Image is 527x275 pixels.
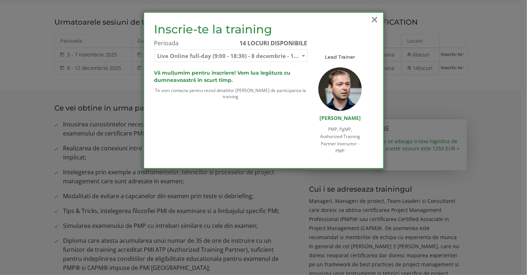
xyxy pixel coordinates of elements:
[370,11,380,28] button: Close
[154,49,308,62] span: Live Online full-day (9:00 - 18:30) - 8 decembrie - 12 decembrie 2025
[248,39,308,47] span: locuri disponibile
[154,39,308,47] label: Perioada
[155,50,307,62] span: Live Online full-day (9:00 - 18:30) - 8 decembrie - 12 decembrie 2025
[320,126,360,154] span: PMP, PgMP, Authorized Training Partner Instructor - PMP
[154,87,308,100] small: Te vom contacta pentru restul detaliilor [PERSON_NAME] de participarea la training
[370,9,380,29] span: ×
[154,69,308,84] div: Vă mulțumim pentru inscriere! Vom lua legătura cu dumneavoastră în scurt timp.
[240,39,246,47] span: 14
[154,23,308,36] h2: Inscrie-te la training
[318,54,362,59] h3: Lead Trainer
[319,114,361,121] a: [PERSON_NAME]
